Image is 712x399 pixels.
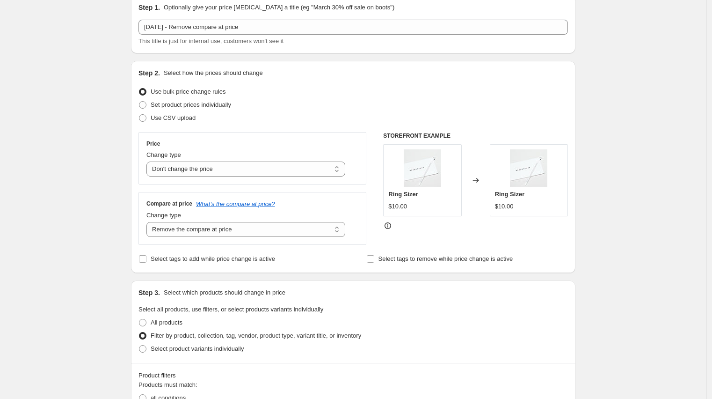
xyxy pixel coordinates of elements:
[146,212,181,219] span: Change type
[138,68,160,78] h2: Step 2.
[138,288,160,297] h2: Step 3.
[164,288,285,297] p: Select which products should change in price
[146,151,181,158] span: Change type
[151,114,196,121] span: Use CSV upload
[151,101,231,108] span: Set product prices individually
[138,3,160,12] h2: Step 1.
[388,191,418,198] span: Ring Sizer
[138,306,323,313] span: Select all products, use filters, or select products variants individually
[138,37,283,44] span: This title is just for internal use, customers won't see it
[196,200,275,207] button: What's the compare at price?
[495,202,514,211] div: $10.00
[164,68,263,78] p: Select how the prices should change
[151,332,361,339] span: Filter by product, collection, tag, vendor, product type, variant title, or inventory
[404,149,441,187] img: Ring_20sizer_80x.jpg
[151,319,182,326] span: All products
[495,191,525,198] span: Ring Sizer
[388,202,407,211] div: $10.00
[151,255,275,262] span: Select tags to add while price change is active
[138,381,197,388] span: Products must match:
[138,371,568,380] div: Product filters
[164,3,394,12] p: Optionally give your price [MEDICAL_DATA] a title (eg "March 30% off sale on boots")
[151,88,225,95] span: Use bulk price change rules
[151,345,244,352] span: Select product variants individually
[510,149,547,187] img: Ring_20sizer_80x.jpg
[146,140,160,148] h3: Price
[383,132,568,140] h6: STOREFRONT EXAMPLE
[378,255,513,262] span: Select tags to remove while price change is active
[146,200,192,207] h3: Compare at price
[138,20,568,35] input: 30% off holiday sale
